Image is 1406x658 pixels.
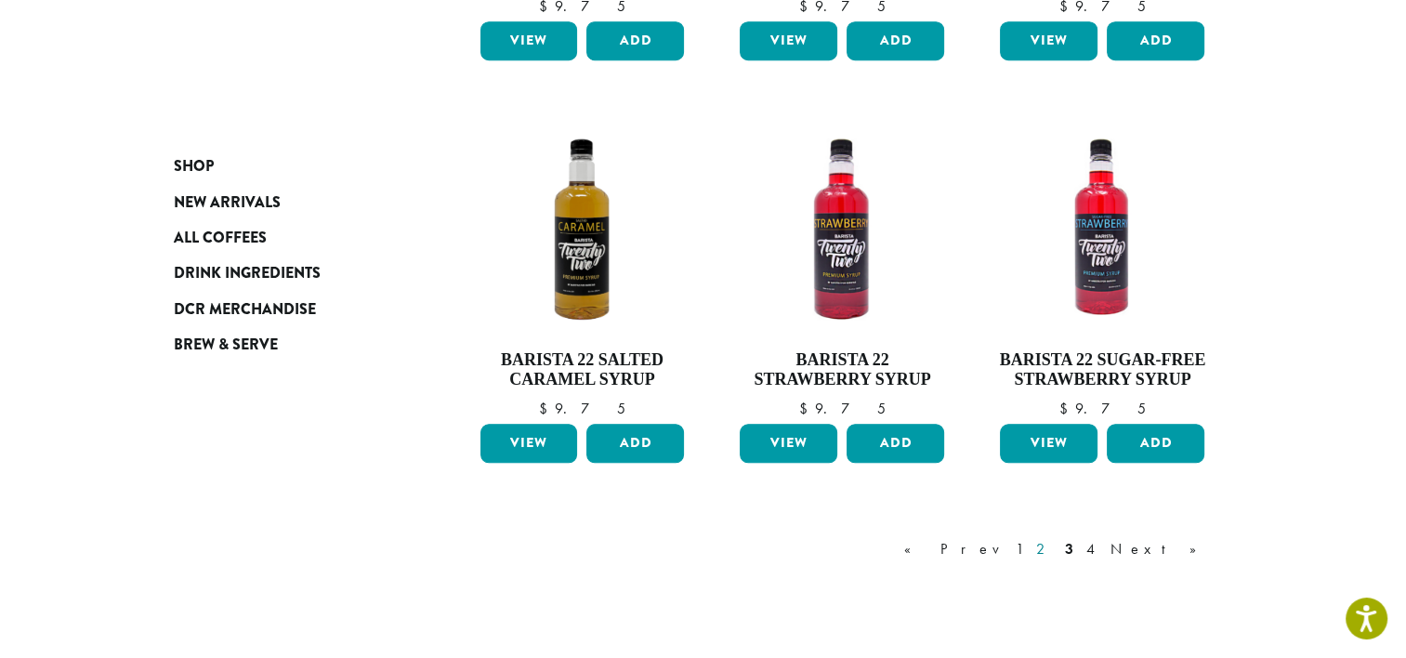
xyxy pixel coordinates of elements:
[735,122,949,336] img: STRAWBERRY-300x300.png
[740,21,837,60] a: View
[1107,424,1204,463] button: Add
[174,227,267,250] span: All Coffees
[174,292,397,327] a: DCR Merchandise
[174,334,278,357] span: Brew & Serve
[799,399,815,418] span: $
[995,122,1209,416] a: Barista 22 Sugar-Free Strawberry Syrup $9.75
[1000,21,1097,60] a: View
[799,399,886,418] bdi: 9.75
[475,122,689,336] img: B22-Salted-Caramel-Syrup-1200x-300x300.png
[174,262,321,285] span: Drink Ingredients
[476,350,690,390] h4: Barista 22 Salted Caramel Syrup
[174,184,397,219] a: New Arrivals
[847,424,944,463] button: Add
[1032,538,1056,560] a: 2
[586,424,684,463] button: Add
[174,298,316,322] span: DCR Merchandise
[476,122,690,416] a: Barista 22 Salted Caramel Syrup $9.75
[174,327,397,362] a: Brew & Serve
[740,424,837,463] a: View
[900,538,1006,560] a: « Prev
[1083,538,1101,560] a: 4
[1012,538,1027,560] a: 1
[995,122,1209,336] img: SF-STRAWBERRY-300x300.png
[174,155,214,178] span: Shop
[1059,399,1075,418] span: $
[1059,399,1146,418] bdi: 9.75
[995,350,1209,390] h4: Barista 22 Sugar-Free Strawberry Syrup
[1061,538,1077,560] a: 3
[539,399,555,418] span: $
[1000,424,1097,463] a: View
[174,191,281,215] span: New Arrivals
[174,256,397,291] a: Drink Ingredients
[539,399,625,418] bdi: 9.75
[480,424,578,463] a: View
[1107,21,1204,60] button: Add
[1107,538,1214,560] a: Next »
[735,350,949,390] h4: Barista 22 Strawberry Syrup
[847,21,944,60] button: Add
[586,21,684,60] button: Add
[174,220,397,256] a: All Coffees
[480,21,578,60] a: View
[174,149,397,184] a: Shop
[735,122,949,416] a: Barista 22 Strawberry Syrup $9.75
